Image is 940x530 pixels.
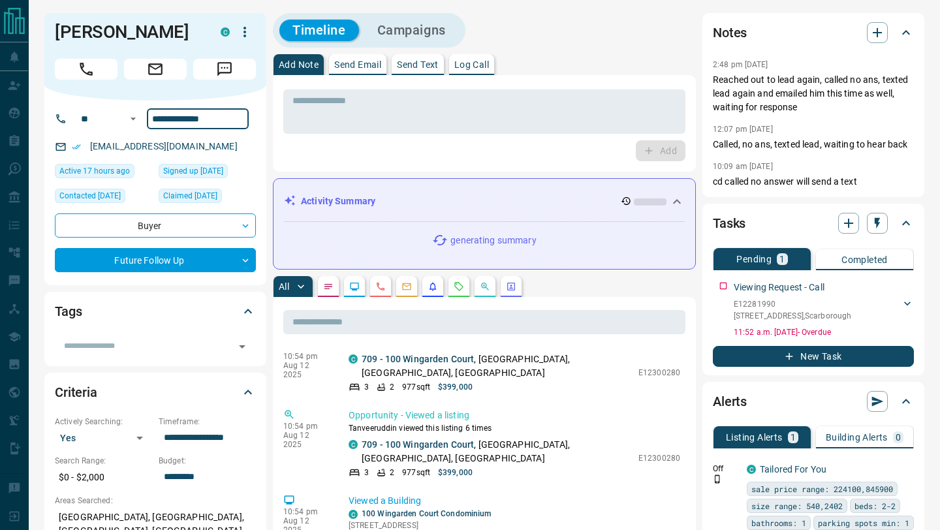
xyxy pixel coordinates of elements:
p: Viewed a Building [349,494,680,508]
a: Tailored For You [760,464,826,475]
div: Activity Summary [284,189,685,213]
span: beds: 2-2 [854,499,896,512]
span: Contacted [DATE] [59,189,121,202]
p: cd called no answer will send a text [713,175,914,189]
button: Open [233,337,251,356]
div: condos.ca [349,440,358,449]
p: Search Range: [55,455,152,467]
button: Timeline [279,20,359,41]
p: E12300280 [638,367,680,379]
button: Campaigns [364,20,459,41]
p: 2 [390,467,394,478]
p: 10:09 am [DATE] [713,162,773,171]
span: Call [55,59,117,80]
div: Future Follow Up [55,248,256,272]
p: , [GEOGRAPHIC_DATA], [GEOGRAPHIC_DATA], [GEOGRAPHIC_DATA] [362,352,632,380]
h2: Tasks [713,213,745,234]
p: Add Note [279,60,319,69]
p: Areas Searched: [55,495,256,507]
span: Signed up [DATE] [163,164,223,178]
div: Notes [713,17,914,48]
h2: Criteria [55,382,97,403]
div: Tags [55,296,256,327]
p: Timeframe: [159,416,256,428]
p: Off [713,463,739,475]
div: Fri Apr 25 2025 [159,189,256,207]
button: New Task [713,346,914,367]
a: 100 Wingarden Court Condominium [362,509,492,518]
p: Completed [841,255,888,264]
div: Tue Aug 12 2025 [55,164,152,182]
p: Reached out to lead again, called no ans, texted lead again and emailed him this time as well, wa... [713,73,914,114]
p: 3 [364,381,369,393]
p: generating summary [450,234,536,247]
p: $0 - $2,000 [55,467,152,488]
p: 1 [779,255,785,264]
svg: Opportunities [480,281,490,292]
svg: Push Notification Only [713,475,722,484]
p: , [GEOGRAPHIC_DATA], [GEOGRAPHIC_DATA], [GEOGRAPHIC_DATA] [362,438,632,465]
p: 12:07 pm [DATE] [713,125,773,134]
div: condos.ca [221,27,230,37]
p: Viewing Request - Call [734,281,824,294]
h2: Alerts [713,391,747,412]
a: 709 - 100 Wingarden Court [362,439,474,450]
p: E12281990 [734,298,851,310]
span: sale price range: 224100,845900 [751,482,893,495]
p: 3 [364,467,369,478]
span: parking spots min: 1 [818,516,909,529]
div: condos.ca [349,510,358,519]
svg: Lead Browsing Activity [349,281,360,292]
svg: Notes [323,281,334,292]
p: $399,000 [438,467,473,478]
svg: Listing Alerts [428,281,438,292]
span: size range: 540,2402 [751,499,843,512]
p: E12300280 [638,452,680,464]
svg: Calls [375,281,386,292]
p: Tanveeruddin viewed this listing 6 times [349,422,680,434]
p: 10:54 pm [283,352,329,361]
div: Tasks [713,208,914,239]
p: All [279,282,289,291]
span: bathrooms: 1 [751,516,806,529]
p: $399,000 [438,381,473,393]
p: 1 [791,433,796,442]
div: Criteria [55,377,256,408]
p: 2 [390,381,394,393]
span: Active 17 hours ago [59,164,130,178]
p: Budget: [159,455,256,467]
div: Fri Apr 25 2025 [55,189,152,207]
p: Send Text [397,60,439,69]
svg: Requests [454,281,464,292]
p: 2:48 pm [DATE] [713,60,768,69]
p: 10:54 pm [283,422,329,431]
a: [EMAIL_ADDRESS][DOMAIN_NAME] [90,141,238,151]
div: Wed Nov 04 2020 [159,164,256,182]
p: Listing Alerts [726,433,783,442]
span: Message [193,59,256,80]
div: condos.ca [349,354,358,364]
p: Activity Summary [301,195,375,208]
p: Called, no ans, texted lead, waiting to hear back [713,138,914,151]
svg: Email Verified [72,142,81,151]
p: 11:52 a.m. [DATE] - Overdue [734,326,914,338]
a: 709 - 100 Wingarden Court [362,354,474,364]
p: Actively Searching: [55,416,152,428]
p: Aug 12 2025 [283,361,329,379]
div: condos.ca [747,465,756,474]
div: Alerts [713,386,914,417]
h2: Tags [55,301,82,322]
p: Log Call [454,60,489,69]
p: 0 [896,433,901,442]
p: Pending [736,255,772,264]
p: Aug 12 2025 [283,431,329,449]
svg: Emails [401,281,412,292]
div: Buyer [55,213,256,238]
div: E12281990[STREET_ADDRESS],Scarborough [734,296,914,324]
button: Open [125,111,141,127]
p: Opportunity - Viewed a listing [349,409,680,422]
span: Claimed [DATE] [163,189,217,202]
span: Email [124,59,187,80]
svg: Agent Actions [506,281,516,292]
p: 10:54 pm [283,507,329,516]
